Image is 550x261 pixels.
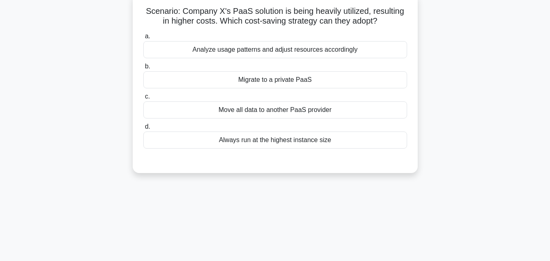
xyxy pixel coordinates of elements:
[143,41,407,58] div: Analyze usage patterns and adjust resources accordingly
[143,71,407,88] div: Migrate to a private PaaS
[145,123,150,130] span: d.
[143,132,407,149] div: Always run at the highest instance size
[142,6,408,26] h5: Scenario: Company X's PaaS solution is being heavily utilized, resulting in higher costs. Which c...
[143,101,407,118] div: Move all data to another PaaS provider
[145,93,150,100] span: c.
[145,63,150,70] span: b.
[145,33,150,39] span: a.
